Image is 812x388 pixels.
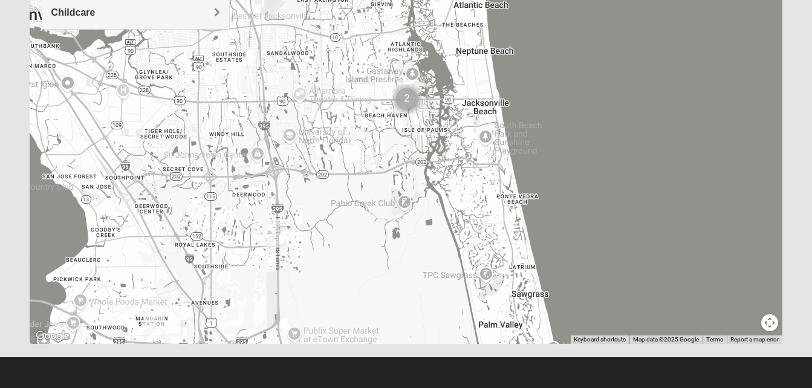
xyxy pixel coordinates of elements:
[33,328,73,344] img: Google
[265,219,287,248] div: Baymeadows
[633,336,699,343] span: Map data ©2025 Google
[574,335,626,344] button: Keyboard shortcuts
[51,7,96,18] span: Childcare
[392,84,422,114] div: Cluster of 2 groups
[33,328,73,344] a: Open this area in Google Maps (opens a new window)
[397,80,418,109] div: San Pablo
[143,311,165,340] div: Mandarin
[730,336,779,343] a: Report a map error
[706,336,723,343] a: Terms
[761,314,778,331] button: Map camera controls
